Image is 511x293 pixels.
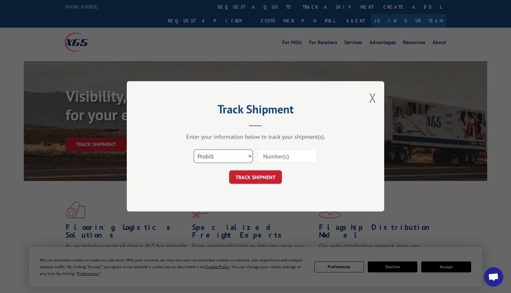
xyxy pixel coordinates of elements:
[229,171,282,184] button: TRACK SHIPMENT
[258,150,317,163] input: Number(s)
[484,267,503,287] div: Open chat
[369,89,376,106] button: Close modal
[159,105,352,117] h2: Track Shipment
[159,133,352,141] div: Enter your information below to track your shipment(s).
